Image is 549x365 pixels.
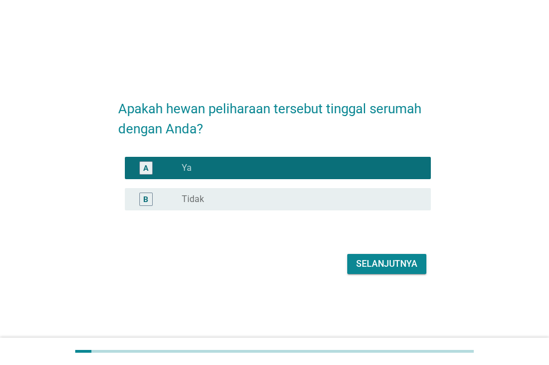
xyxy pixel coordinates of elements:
[347,254,426,274] button: Selanjutnya
[143,162,148,174] div: A
[143,194,148,205] div: B
[118,88,431,139] h2: Apakah hewan peliharaan tersebut tinggal serumah dengan Anda?
[182,162,192,174] label: Ya
[182,194,204,205] label: Tidak
[356,257,417,271] div: Selanjutnya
